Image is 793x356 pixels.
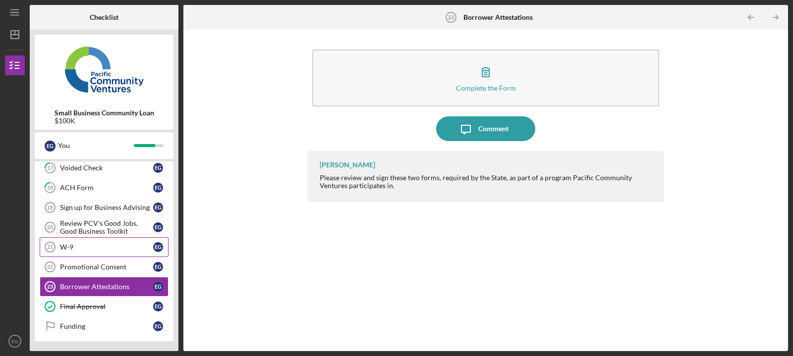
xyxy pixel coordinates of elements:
[60,322,153,330] div: Funding
[60,263,153,271] div: Promotional Consent
[45,141,56,152] div: E G
[60,164,153,172] div: Voided Check
[448,14,454,20] tspan: 23
[47,204,53,210] tspan: 19
[153,183,163,193] div: E G
[153,282,163,292] div: E G
[153,302,163,311] div: E G
[35,40,173,99] img: Product logo
[40,316,169,336] a: FundingEG
[47,284,53,290] tspan: 23
[47,224,53,230] tspan: 20
[312,50,659,106] button: Complete the Form
[58,137,134,154] div: You
[5,331,25,351] button: EG
[153,321,163,331] div: E G
[55,109,154,117] b: Small Business Community Loan
[320,174,654,190] div: Please review and sign these two forms, required by the State, as part of a program Pacific Commu...
[60,184,153,192] div: ACH Form
[47,244,53,250] tspan: 21
[456,84,516,92] div: Complete the Form
[153,262,163,272] div: E G
[60,283,153,291] div: Borrower Attestations
[153,203,163,212] div: E G
[40,178,169,198] a: 18ACH FormEG
[55,117,154,125] div: $100K
[47,165,54,171] tspan: 17
[60,219,153,235] div: Review PCV's Good Jobs, Good Business Toolkit
[320,161,375,169] div: [PERSON_NAME]
[478,116,509,141] div: Comment
[47,185,53,191] tspan: 18
[153,242,163,252] div: E G
[90,13,118,21] b: Checklist
[40,217,169,237] a: 20Review PCV's Good Jobs, Good Business ToolkitEG
[11,339,18,344] text: EG
[153,163,163,173] div: E G
[436,116,535,141] button: Comment
[60,203,153,211] div: Sign up for Business Advising
[153,222,163,232] div: E G
[40,257,169,277] a: 22Promotional ConsentEG
[463,13,533,21] b: Borrower Attestations
[40,277,169,297] a: 23Borrower AttestationsEG
[40,158,169,178] a: 17Voided CheckEG
[60,243,153,251] div: W-9
[47,264,53,270] tspan: 22
[40,237,169,257] a: 21W-9EG
[40,297,169,316] a: Final ApprovalEG
[40,198,169,217] a: 19Sign up for Business AdvisingEG
[60,303,153,310] div: Final Approval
